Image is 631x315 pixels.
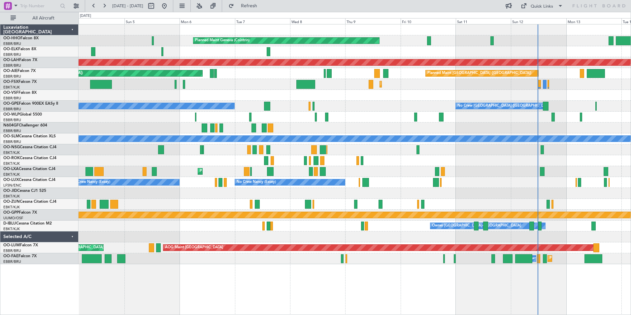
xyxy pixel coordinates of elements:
a: EBBR/BRU [3,118,21,122]
div: Planned Maint Melsbroek Air Base [549,254,607,263]
a: OO-GPEFalcon 900EX EASy II [3,102,58,106]
span: OO-SLM [3,134,19,138]
button: Quick Links [517,1,566,11]
div: Mon 6 [180,18,235,24]
a: EBKT/KJK [3,150,20,155]
a: EBBR/BRU [3,107,21,112]
a: EBBR/BRU [3,259,21,264]
div: Sat 4 [69,18,124,24]
span: D-IBLU [3,222,16,226]
button: All Aircraft [7,13,72,23]
span: OO-ROK [3,156,20,160]
div: No Crew [GEOGRAPHIC_DATA] ([GEOGRAPHIC_DATA] National) [457,101,568,111]
a: OO-FAEFalcon 7X [3,254,37,258]
a: EBKT/KJK [3,161,20,166]
a: EBKT/KJK [3,85,20,90]
a: OO-ZUNCessna Citation CJ4 [3,200,56,204]
div: Wed 8 [290,18,345,24]
div: Fri 10 [401,18,456,24]
span: [DATE] - [DATE] [112,3,143,9]
span: OO-GPP [3,211,19,215]
div: Mon 13 [566,18,621,24]
button: Refresh [225,1,265,11]
span: OO-HHO [3,36,20,40]
span: OO-VSF [3,91,18,95]
span: OO-LAH [3,58,19,62]
a: OO-LAHFalcon 7X [3,58,37,62]
a: EBBR/BRU [3,96,21,101]
a: OO-GPPFalcon 7X [3,211,37,215]
div: Planned Maint Kortrijk-[GEOGRAPHIC_DATA] [200,166,277,176]
div: AOG Maint [GEOGRAPHIC_DATA] [165,243,223,253]
div: Tue 7 [235,18,290,24]
a: UUMO/OSF [3,216,23,221]
a: LFSN/ENC [3,183,21,188]
div: No Crew Nancy (Essey) [71,177,110,187]
span: N604GF [3,123,19,127]
div: Sun 5 [124,18,180,24]
a: EBBR/BRU [3,248,21,253]
span: OO-ELK [3,47,18,51]
div: Planned Maint Geneva (Cointrin) [195,36,249,46]
a: OO-WLPGlobal 5500 [3,113,42,117]
span: OO-ZUN [3,200,20,204]
span: OO-LXA [3,167,19,171]
a: OO-FSXFalcon 7X [3,80,37,84]
div: [DATE] [80,13,91,19]
div: Owner [GEOGRAPHIC_DATA]-[GEOGRAPHIC_DATA] [432,221,521,231]
div: Quick Links [531,3,553,10]
a: OO-JIDCessna CJ1 525 [3,189,46,193]
a: EBBR/BRU [3,139,21,144]
a: OO-HHOFalcon 8X [3,36,39,40]
a: EBBR/BRU [3,52,21,57]
a: OO-LUXCessna Citation CJ4 [3,178,55,182]
span: OO-AIE [3,69,17,73]
a: OO-ELKFalcon 8X [3,47,36,51]
a: EBKT/KJK [3,227,20,231]
a: EBBR/BRU [3,74,21,79]
div: Planned Maint Kortrijk-[GEOGRAPHIC_DATA] [382,79,458,89]
div: No Crew Nancy (Essey) [237,177,276,187]
a: EBKT/KJK [3,205,20,210]
span: OO-WLP [3,113,19,117]
div: Sun 12 [511,18,566,24]
a: OO-SLMCessna Citation XLS [3,134,56,138]
div: Sat 11 [456,18,511,24]
a: OO-ROKCessna Citation CJ4 [3,156,56,160]
span: OO-FSX [3,80,18,84]
span: OO-LUM [3,243,20,247]
span: All Aircraft [17,16,70,20]
a: D-IBLUCessna Citation M2 [3,222,52,226]
a: EBBR/BRU [3,128,21,133]
a: OO-AIEFalcon 7X [3,69,36,73]
span: OO-GPE [3,102,19,106]
span: OO-LUX [3,178,19,182]
a: OO-NSGCessna Citation CJ4 [3,145,56,149]
div: Planned Maint [GEOGRAPHIC_DATA] ([GEOGRAPHIC_DATA]) [427,68,531,78]
a: EBKT/KJK [3,194,20,199]
span: Refresh [235,4,263,8]
a: OO-LUMFalcon 7X [3,243,38,247]
a: N604GFChallenger 604 [3,123,47,127]
span: OO-NSG [3,145,20,149]
a: EBBR/BRU [3,41,21,46]
span: OO-FAE [3,254,18,258]
a: OO-VSFFalcon 8X [3,91,37,95]
div: Thu 9 [345,18,400,24]
a: OO-LXACessna Citation CJ4 [3,167,55,171]
a: EBKT/KJK [3,172,20,177]
input: Trip Number [20,1,58,11]
a: EBBR/BRU [3,63,21,68]
span: OO-JID [3,189,17,193]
